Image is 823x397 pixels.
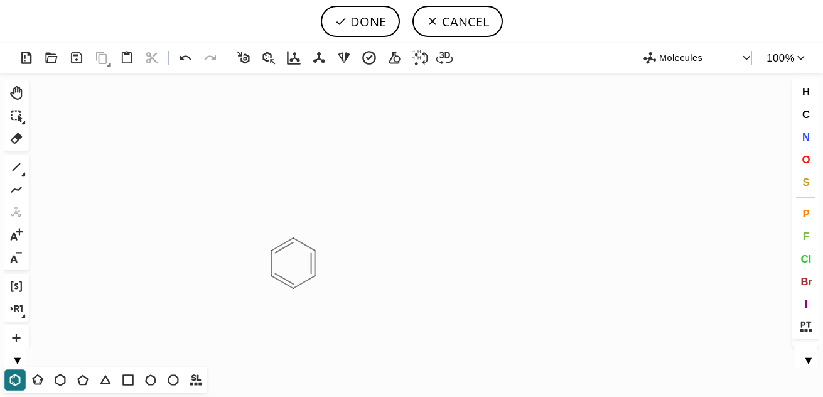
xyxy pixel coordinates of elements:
[50,369,71,391] button: Cyclohexane (T)
[185,369,207,391] button: Structure Library (Shift+T)
[795,226,817,247] button: F
[6,224,27,246] button: Charge Plus (+)
[795,293,817,315] button: I
[795,126,817,148] button: N
[800,275,812,287] span: Br
[795,171,817,193] button: S
[802,85,809,97] span: H
[95,369,116,391] button: Cyclopropane (T)
[804,298,807,310] span: I
[795,81,817,102] button: H
[232,46,256,70] button: Aromatize (Alt+A)
[795,353,822,365] button: ▼
[433,46,456,70] button: 3D Viewer
[800,253,811,264] span: Cl
[90,46,114,70] button: Copy (Ctrl+C)
[795,149,817,170] button: O
[802,108,809,120] span: C
[802,230,809,242] span: F
[163,369,184,391] button: Cyclooctane (T)
[4,353,31,365] button: ▼
[6,276,27,297] button: S-Group (Ctrl+G)
[795,248,817,269] button: Cl
[6,247,27,268] button: Charge Minus (-)
[321,6,400,37] button: DONE
[72,369,94,391] button: Cyclopentane (T)
[332,46,356,70] button: Calculate CIP (Ctrl+P)
[307,46,331,70] button: Clean Up (Ctrl+Shift+L)
[407,46,431,70] button: Add/Remove explicit hydrogens
[802,176,809,188] span: S
[27,369,48,391] button: Cyclopentadiene (T)
[795,203,817,224] button: P
[4,369,26,391] button: Benzene (T)
[6,128,27,149] button: Erase (Del)
[6,298,27,320] button: R-Group Label Tool (Ctrl+R)
[763,44,811,72] button: 100%
[6,156,27,178] button: Single Bond (1)
[646,44,748,72] div: Switch to Macromolecule mode
[282,46,306,70] button: Layout (Ctrl+L)
[412,6,503,37] button: CANCEL
[659,50,741,65] span: Molecules
[140,369,161,391] button: Cycloheptane (T)
[6,179,27,200] button: Chain
[802,131,809,143] span: N
[802,153,810,165] span: O
[6,82,27,104] button: Hand tool (Ctrl+Alt+H)
[6,327,27,349] button: Reaction Plus Tool
[14,46,38,70] button: Clear Canvas (Ctrl+Del)
[115,46,139,70] button: Paste (Ctrl+V)
[198,46,222,70] button: Redo (Ctrl+Shift+Z)
[795,104,817,125] button: C
[117,369,139,391] button: Cyclobutane (T)
[795,345,817,366] button: Extended Table
[795,271,817,292] button: Br
[8,204,25,221] button: Stereochemistry (Alt+E)
[257,46,281,70] button: Dearomatize (Ctrl+Alt+A)
[173,46,197,70] button: Undo (Ctrl+Z)
[382,46,406,70] button: Calculated Values (Alt+C)
[6,105,27,126] button: Rectangle Selection (Shift+Tab)
[40,46,63,70] button: Open... (Ctrl+O)
[65,46,89,70] button: Save as... (Ctrl+S)
[795,316,817,337] button: Periodic Table
[767,48,793,67] span: 100 %
[357,46,381,70] button: Check Structure (Alt+S)
[140,46,164,70] button: Cut (Ctrl+X)
[802,207,809,219] span: P
[641,49,753,67] button: Molecules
